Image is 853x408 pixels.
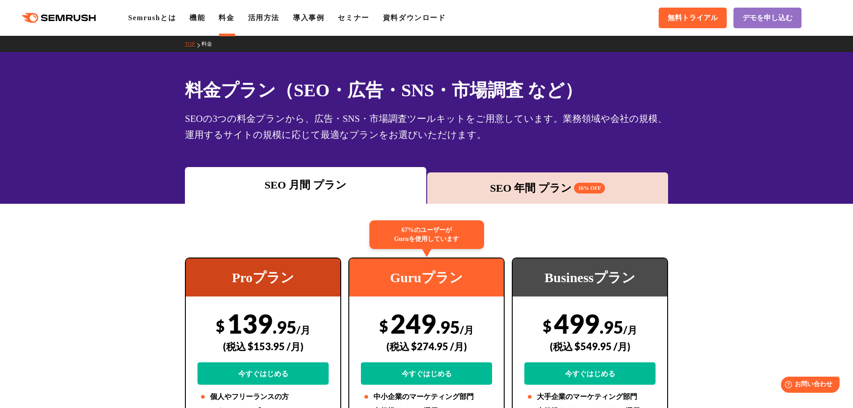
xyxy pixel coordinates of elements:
[273,317,296,337] span: .95
[600,317,623,337] span: .95
[524,308,656,385] div: 499
[186,258,340,296] div: Proプラン
[369,220,484,249] div: 67%のユーザーが Guruを使用しています
[197,308,329,385] div: 139
[436,317,460,337] span: .95
[361,308,492,385] div: 249
[773,373,843,398] iframe: Help widget launcher
[197,362,329,385] a: 今すぐはじめる
[197,331,329,362] div: (税込 $153.95 /月)
[189,177,422,193] div: SEO 月間 プラン
[733,8,802,28] a: デモを申し込む
[513,258,667,296] div: Businessプラン
[379,317,388,335] span: $
[460,324,474,336] span: /月
[383,14,446,21] a: 資料ダウンロード
[742,13,793,23] span: デモを申し込む
[432,180,664,196] div: SEO 年間 プラン
[219,14,234,21] a: 料金
[574,183,605,193] span: 16% OFF
[296,324,310,336] span: /月
[361,331,492,362] div: (税込 $274.95 /月)
[361,391,492,402] li: 中小企業のマーケティング部門
[338,14,369,21] a: セミナー
[524,362,656,385] a: 今すぐはじめる
[623,324,637,336] span: /月
[201,41,219,47] a: 料金
[216,317,225,335] span: $
[524,391,656,402] li: 大手企業のマーケティング部門
[185,77,668,103] h1: 料金プラン（SEO・広告・SNS・市場調査 など）
[197,391,329,402] li: 個人やフリーランスの方
[185,41,201,47] a: TOP
[128,14,176,21] a: Semrushとは
[248,14,279,21] a: 活用方法
[293,14,324,21] a: 導入事例
[361,362,492,385] a: 今すぐはじめる
[659,8,727,28] a: 無料トライアル
[189,14,205,21] a: 機能
[543,317,552,335] span: $
[524,331,656,362] div: (税込 $549.95 /月)
[185,111,668,143] div: SEOの3つの料金プランから、広告・SNS・市場調査ツールキットをご用意しています。業務領域や会社の規模、運用するサイトの規模に応じて最適なプランをお選びいただけます。
[349,258,504,296] div: Guruプラン
[668,13,718,23] span: 無料トライアル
